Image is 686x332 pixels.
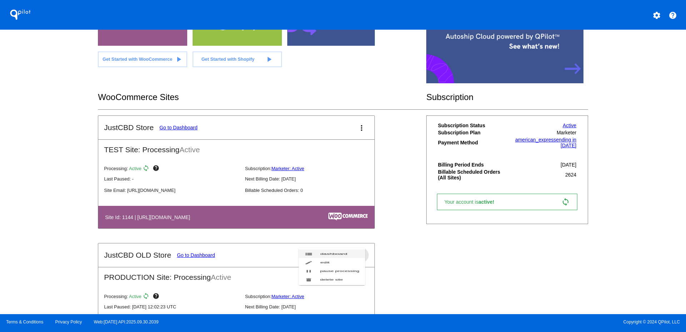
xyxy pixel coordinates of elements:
span: edit [320,261,330,264]
mat-icon: pause [304,269,313,273]
mat-icon: delete [304,278,313,282]
span: delete site [320,278,343,281]
span: pause processing [320,269,359,272]
mat-icon: view_list [304,252,313,256]
mat-icon: edit [304,261,313,265]
span: dashboard [320,252,348,256]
